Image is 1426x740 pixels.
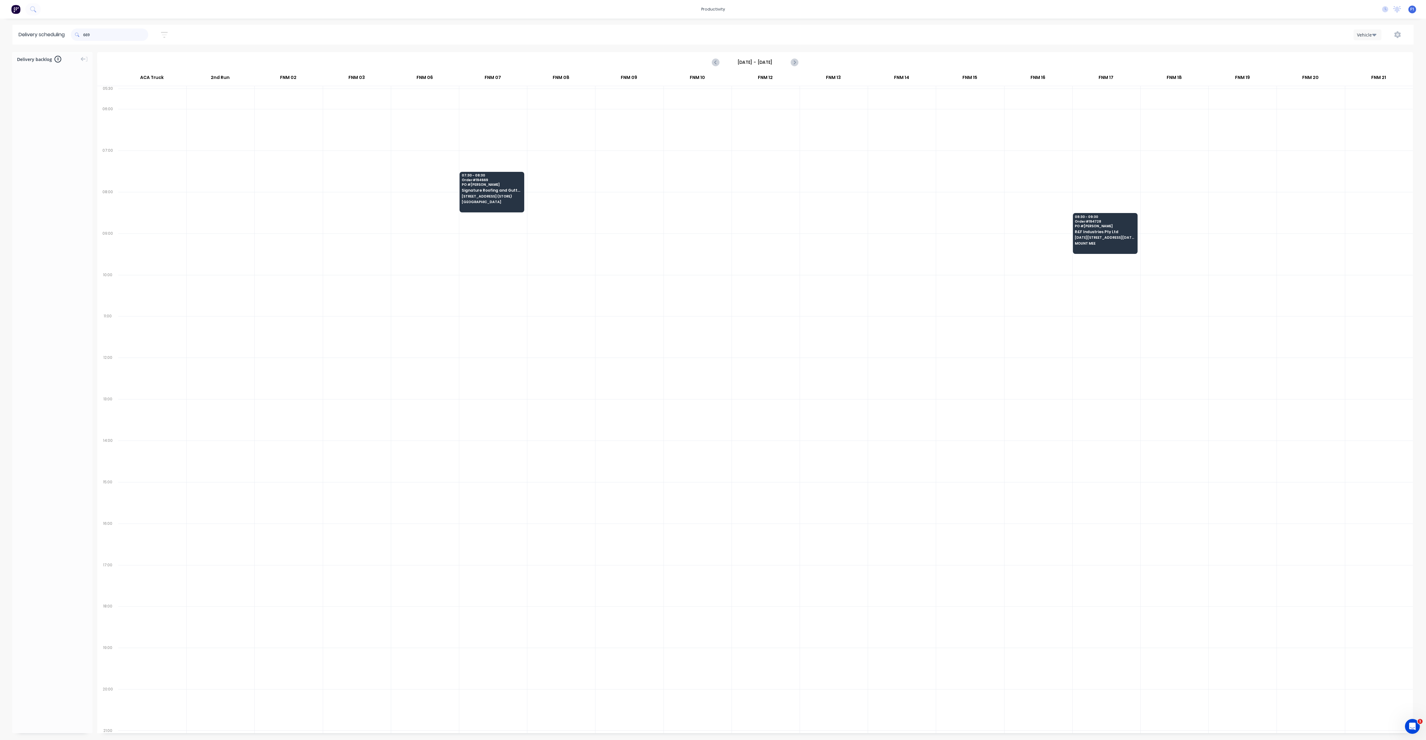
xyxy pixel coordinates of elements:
div: productivity [698,5,728,14]
div: 2nd Run [186,72,254,86]
div: FNM 08 [527,72,595,86]
div: 13:00 [97,395,118,437]
div: 15:00 [97,478,118,520]
span: [GEOGRAPHIC_DATA] [462,200,522,204]
span: PO # [PERSON_NAME] [462,183,522,186]
div: 16:00 [97,520,118,561]
div: 14:00 [97,437,118,478]
span: R&F Industries Pty Ltd [1075,230,1135,234]
div: 06:00 [97,105,118,147]
input: Search for orders [83,28,148,41]
div: ACA Truck [118,72,186,86]
div: 18:00 [97,603,118,644]
div: FNM 16 [1004,72,1072,86]
div: FNM 13 [800,72,867,86]
span: [STREET_ADDRESS] (STORE) [462,194,522,198]
div: 11:00 [97,312,118,354]
button: Vehicle [1354,29,1381,40]
div: FNM 15 [936,72,1004,86]
span: 1 [1418,719,1423,724]
div: FNM 03 [322,72,390,86]
div: Delivery scheduling [12,25,71,45]
div: FNM 20 [1277,72,1344,86]
div: FNM 12 [732,72,799,86]
div: 21:00 [97,727,118,734]
img: Factory [11,5,20,14]
div: FNM 19 [1208,72,1276,86]
div: 17:00 [97,561,118,603]
div: 20:00 [97,686,118,727]
div: Vehicle [1357,32,1375,38]
div: FNM 06 [391,72,459,86]
span: PO # [PERSON_NAME] [1075,224,1135,228]
div: 12:00 [97,354,118,395]
span: 07:30 - 08:30 [462,173,522,177]
span: Signature Roofing and Guttering - DJW Constructions Pty Ltd [462,188,522,192]
span: 0 [54,56,61,63]
div: FNM 14 [868,72,936,86]
div: FNM 02 [254,72,322,86]
div: 05:30 [97,85,118,105]
div: 07:00 [97,147,118,188]
div: FNM 07 [459,72,527,86]
span: F1 [1410,7,1414,12]
span: 08:30 - 09:30 [1075,215,1135,219]
div: FNM 09 [595,72,663,86]
div: 19:00 [97,644,118,686]
span: Order # 194669 [462,178,522,182]
span: Delivery backlog [17,56,52,63]
div: FNM 17 [1072,72,1140,86]
span: [DATE][STREET_ADDRESS][DATE] [1075,236,1135,239]
span: MOUNT MEE [1075,242,1135,245]
div: FNM 21 [1345,72,1412,86]
div: 09:00 [97,230,118,271]
div: 08:00 [97,188,118,230]
div: 10:00 [97,271,118,313]
div: FNM 10 [663,72,731,86]
div: FNM 18 [1140,72,1208,86]
iframe: Intercom live chat [1405,719,1420,734]
span: Order # 194728 [1075,220,1135,223]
